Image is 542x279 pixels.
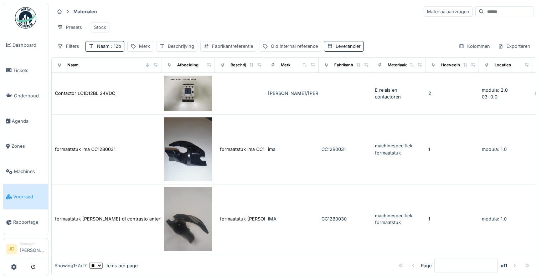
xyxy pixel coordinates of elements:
div: machinespecifiek formaatstuk [375,142,423,156]
div: Materiaalcategorie [388,62,424,68]
div: ima [268,146,316,153]
div: formaatstuk Ima CC12B0031 [220,146,280,153]
strong: Materialen [71,8,100,15]
div: Afbeelding [177,62,198,68]
div: formaatstuk Ima CC12B0031 [55,146,115,153]
a: JD Manager[PERSON_NAME] [6,241,45,258]
div: formaatstuk [PERSON_NAME] di contrasto anteriore CC... [220,215,346,222]
div: Old internal reference [271,43,318,50]
div: Stock [94,24,106,31]
span: modula: 1.0 [482,216,507,222]
div: Contactor LC1D12BL 24VDC [55,90,115,97]
div: E relais en contactoren [375,87,423,100]
div: [PERSON_NAME]/[PERSON_NAME]/[PERSON_NAME]/Telemecanique… [268,90,316,97]
img: Contactor LC1D12BL 24VDC [164,76,212,112]
img: Badge_color-CXgf-gQk.svg [15,7,36,29]
span: modula: 1.0 [482,147,507,152]
div: 2 [428,90,476,97]
span: modula: 2.0 [482,87,508,93]
a: Rapportage [3,209,48,235]
img: formaatstuk IMA dente di contrasto anteriore CC12B0030 [164,187,212,251]
div: Naam [97,43,121,50]
span: Agenda [12,118,45,125]
div: machinespecifiek formaatstuk [375,212,423,226]
a: Agenda [3,108,48,134]
div: 1 [428,215,476,222]
div: Merk [139,43,150,50]
a: Machines [3,159,48,184]
span: Onderhoud [14,92,45,99]
a: Tickets [3,58,48,83]
div: Naam [67,62,78,68]
div: Presets [54,22,85,32]
span: Dashboard [12,42,45,49]
div: Beschrijving [231,62,255,68]
div: formaatstuk [PERSON_NAME] di contrasto anteriore CC12B0030 [55,215,195,222]
div: items per page [89,262,138,269]
div: Locaties [495,62,511,68]
span: Voorraad [13,193,45,200]
div: Kolommen [455,41,493,51]
span: Rapportage [13,219,45,225]
span: : 12b [109,44,121,49]
div: Page [421,262,432,269]
div: Showing 1 - 7 of 7 [55,262,87,269]
div: CC12B0031 [321,146,369,153]
a: Voorraad [3,184,48,209]
div: Fabrikantreferentie [212,43,253,50]
div: Beschrijving [168,43,194,50]
div: Materiaalaanvragen [424,6,473,17]
strong: of 1 [501,262,507,269]
div: Leverancier [336,43,361,50]
span: 03: 0.0 [482,94,497,100]
span: Machines [14,168,45,175]
div: CC12B0030 [321,215,369,222]
div: Manager [20,241,45,247]
div: IMA [268,215,316,222]
div: Fabrikantreferentie [334,62,371,68]
span: Tickets [13,67,45,74]
div: Merk [281,62,290,68]
div: Exporteren [495,41,533,51]
a: Dashboard [3,32,48,58]
div: 1 [428,146,476,153]
span: Zones [11,143,45,149]
img: formaatstuk Ima CC12B0031 [164,117,212,181]
li: JD [6,244,17,254]
a: Onderhoud [3,83,48,108]
a: Zones [3,134,48,159]
li: [PERSON_NAME] [20,241,45,257]
div: Filters [54,41,82,51]
div: Hoeveelheid [441,62,466,68]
